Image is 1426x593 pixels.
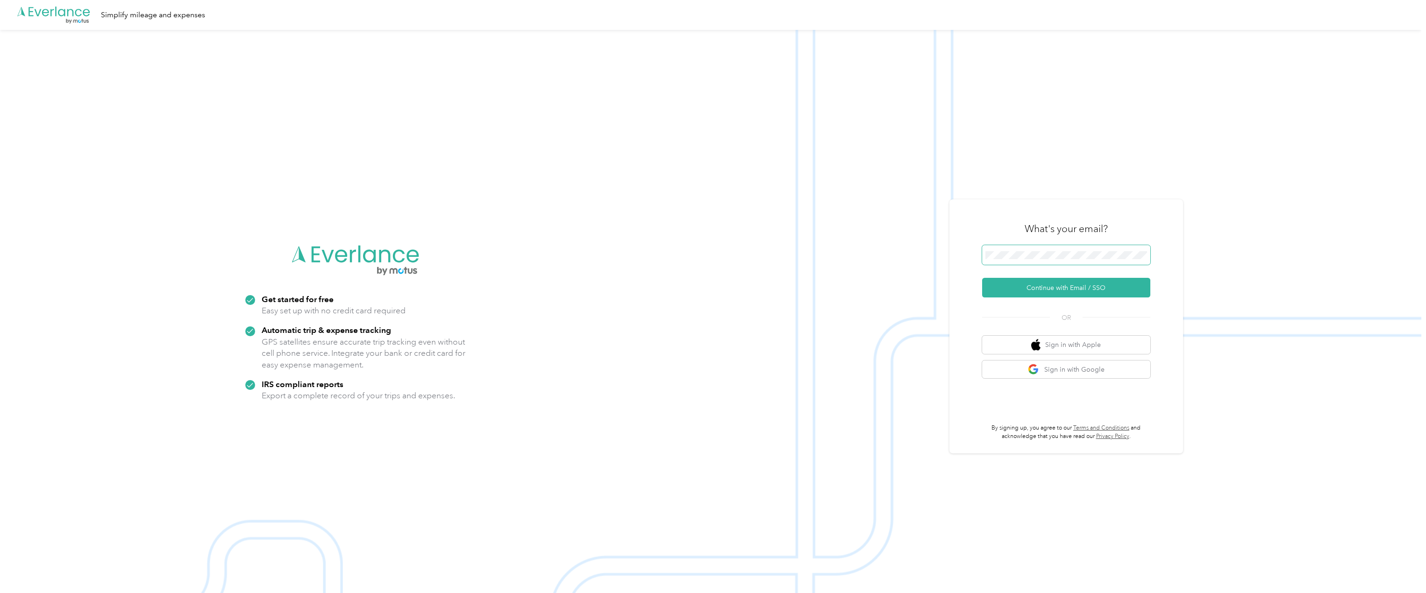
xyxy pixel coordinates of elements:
p: Easy set up with no credit card required [262,305,406,317]
a: Terms and Conditions [1073,424,1129,431]
button: google logoSign in with Google [982,360,1150,379]
h3: What's your email? [1025,222,1108,235]
p: GPS satellites ensure accurate trip tracking even without cell phone service. Integrate your bank... [262,336,466,371]
p: By signing up, you agree to our and acknowledge that you have read our . [982,424,1150,440]
button: Continue with Email / SSO [982,278,1150,297]
img: apple logo [1031,339,1041,351]
strong: Automatic trip & expense tracking [262,325,391,335]
strong: Get started for free [262,294,334,304]
strong: IRS compliant reports [262,379,343,389]
img: google logo [1028,364,1040,375]
div: Simplify mileage and expenses [101,9,205,21]
p: Export a complete record of your trips and expenses. [262,390,455,402]
button: apple logoSign in with Apple [982,336,1150,354]
a: Privacy Policy [1096,433,1129,440]
span: OR [1050,313,1083,323]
